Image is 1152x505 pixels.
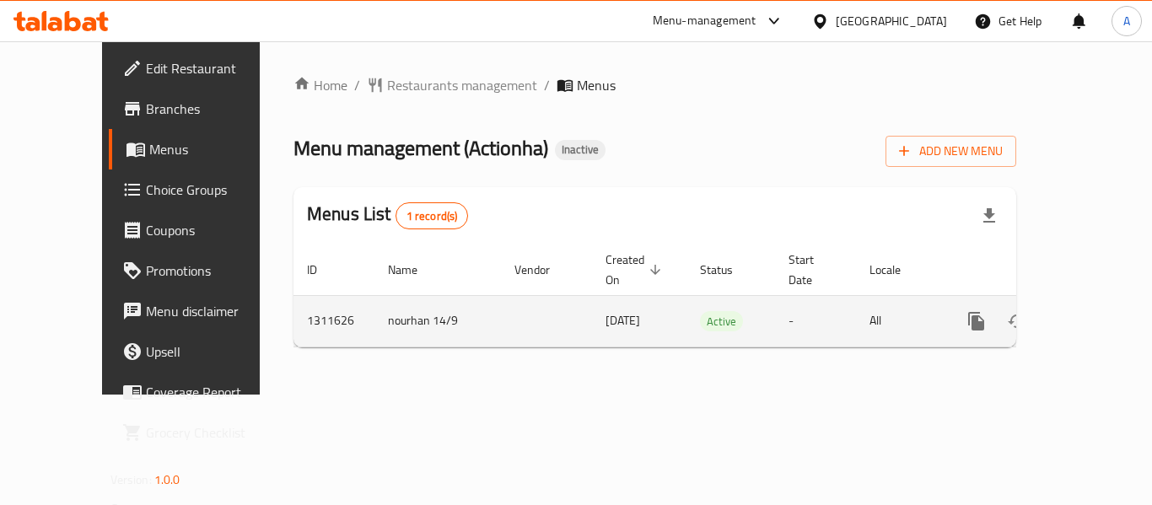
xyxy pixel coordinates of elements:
[555,142,606,157] span: Inactive
[293,244,1132,347] table: enhanced table
[836,12,947,30] div: [GEOGRAPHIC_DATA]
[856,295,943,347] td: All
[146,382,281,402] span: Coverage Report
[109,250,294,291] a: Promotions
[293,129,548,167] span: Menu management ( Actionha )
[997,301,1037,341] button: Change Status
[146,301,281,321] span: Menu disclaimer
[396,208,468,224] span: 1 record(s)
[1123,12,1130,30] span: A
[293,75,1016,95] nav: breadcrumb
[146,341,281,362] span: Upsell
[146,58,281,78] span: Edit Restaurant
[606,250,666,290] span: Created On
[307,201,468,229] h2: Menus List
[109,48,294,89] a: Edit Restaurant
[789,250,836,290] span: Start Date
[109,169,294,210] a: Choice Groups
[149,139,281,159] span: Menus
[700,311,743,331] div: Active
[293,75,347,95] a: Home
[146,99,281,119] span: Branches
[110,469,152,491] span: Version:
[700,312,743,331] span: Active
[354,75,360,95] li: /
[109,291,294,331] a: Menu disclaimer
[109,129,294,169] a: Menus
[374,295,501,347] td: nourhan 14/9
[146,422,281,443] span: Grocery Checklist
[293,295,374,347] td: 1311626
[943,244,1132,296] th: Actions
[653,11,756,31] div: Menu-management
[109,210,294,250] a: Coupons
[109,89,294,129] a: Branches
[886,136,1016,167] button: Add New Menu
[109,372,294,412] a: Coverage Report
[109,412,294,453] a: Grocery Checklist
[577,75,616,95] span: Menus
[367,75,537,95] a: Restaurants management
[555,140,606,160] div: Inactive
[307,260,339,280] span: ID
[146,261,281,281] span: Promotions
[544,75,550,95] li: /
[109,331,294,372] a: Upsell
[869,260,923,280] span: Locale
[969,196,1009,236] div: Export file
[146,220,281,240] span: Coupons
[388,260,439,280] span: Name
[396,202,469,229] div: Total records count
[606,309,640,331] span: [DATE]
[956,301,997,341] button: more
[154,469,180,491] span: 1.0.0
[899,141,1003,162] span: Add New Menu
[146,180,281,200] span: Choice Groups
[514,260,572,280] span: Vendor
[387,75,537,95] span: Restaurants management
[700,260,755,280] span: Status
[775,295,856,347] td: -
